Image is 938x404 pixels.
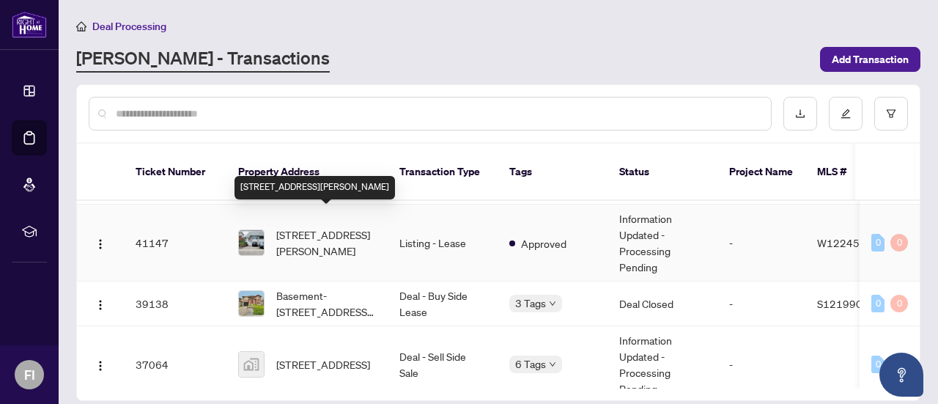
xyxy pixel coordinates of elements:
td: 37064 [124,326,226,403]
td: 39138 [124,282,226,326]
td: Deal Closed [608,282,717,326]
span: 3 Tags [515,295,546,312]
span: filter [886,109,896,119]
span: Add Transaction [832,48,909,71]
button: Logo [89,292,112,315]
button: download [783,97,817,131]
span: Deal Processing [92,20,166,33]
div: 0 [871,356,885,373]
td: Deal - Buy Side Lease [388,282,498,326]
button: Add Transaction [820,47,920,72]
div: 0 [871,234,885,251]
span: [STREET_ADDRESS][PERSON_NAME] [276,227,376,259]
td: - [717,205,805,282]
a: [PERSON_NAME] - Transactions [76,46,330,73]
td: Deal - Sell Side Sale [388,326,498,403]
div: [STREET_ADDRESS][PERSON_NAME] [234,176,395,199]
span: Approved [521,235,566,251]
div: 0 [890,295,908,312]
div: 0 [871,295,885,312]
img: thumbnail-img [239,352,264,377]
img: Logo [95,299,106,311]
td: - [717,326,805,403]
th: Transaction Type [388,144,498,201]
div: 0 [890,234,908,251]
span: 6 Tags [515,356,546,372]
span: [STREET_ADDRESS] [276,356,370,372]
th: Property Address [226,144,388,201]
td: 41147 [124,205,226,282]
th: MLS # [805,144,893,201]
span: download [795,109,805,119]
button: filter [874,97,908,131]
button: Logo [89,231,112,254]
td: - [717,282,805,326]
th: Status [608,144,717,201]
img: thumbnail-img [239,291,264,316]
td: Information Updated - Processing Pending [608,326,717,403]
span: down [549,300,556,307]
th: Tags [498,144,608,201]
button: edit [829,97,863,131]
img: thumbnail-img [239,230,264,255]
th: Ticket Number [124,144,226,201]
span: W12245771 [817,236,879,249]
span: down [549,361,556,368]
td: Listing - Lease [388,205,498,282]
button: Logo [89,353,112,376]
td: Information Updated - Processing Pending [608,205,717,282]
img: logo [12,11,47,38]
span: S12199040 [817,297,876,310]
span: Basement-[STREET_ADDRESS][PERSON_NAME] [276,287,376,320]
th: Project Name [717,144,805,201]
img: Logo [95,238,106,250]
span: FI [24,364,35,385]
img: Logo [95,360,106,372]
span: edit [841,109,851,119]
span: home [76,21,86,32]
button: Open asap [879,353,923,397]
